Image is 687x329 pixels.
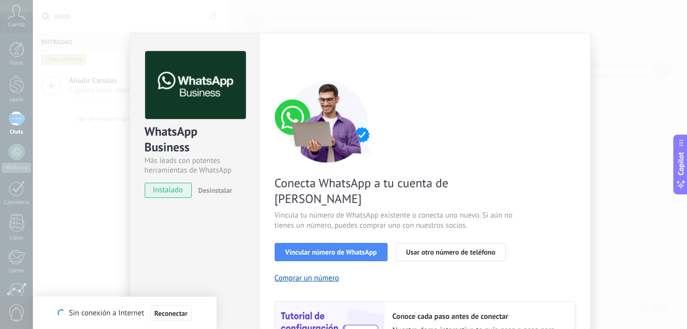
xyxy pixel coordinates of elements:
button: Vincular número de WhatsApp [275,243,388,261]
span: Desinstalar [198,186,232,195]
span: Vincular número de WhatsApp [285,249,377,256]
span: instalado [145,183,191,198]
div: WhatsApp Business [145,124,244,156]
div: Sin conexión a Internet [58,305,191,321]
button: Usar otro número de teléfono [396,243,506,261]
span: Reconectar [154,310,188,317]
img: logo_main.png [145,51,246,119]
span: Usar otro número de teléfono [406,249,495,256]
img: connect number [275,81,381,162]
button: Comprar un número [275,273,339,283]
h2: Conoce cada paso antes de conectar [393,312,565,321]
button: Reconectar [150,305,192,321]
span: Conecta WhatsApp a tu cuenta de [PERSON_NAME] [275,175,516,207]
button: Desinstalar [194,183,232,198]
div: Más leads con potentes herramientas de WhatsApp [145,156,244,175]
span: Vincula tu número de WhatsApp existente o conecta uno nuevo. Si aún no tienes un número, puedes c... [275,211,516,231]
span: Copilot [676,152,686,176]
